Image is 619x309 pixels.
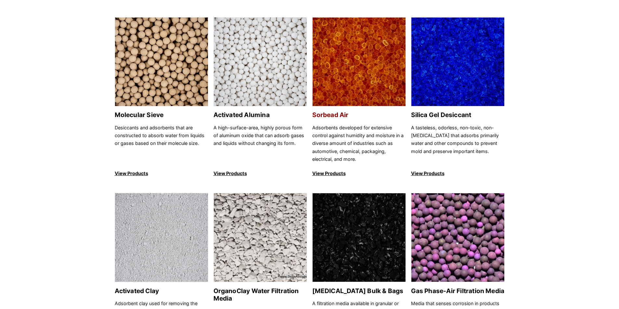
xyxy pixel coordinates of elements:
img: Activated Carbon Bulk & Bags [313,193,406,282]
h2: Activated Clay [115,287,208,295]
img: Silica Gel Desiccant [411,18,504,107]
h2: Gas Phase-Air Filtration Media [411,287,505,295]
p: A tasteless, odorless, non-toxic, non-[MEDICAL_DATA] that adsorbs primarily water and other compo... [411,124,505,163]
h2: OrganoClay Water Filtration Media [213,287,307,302]
h2: Sorbead Air [312,111,406,119]
a: Molecular Sieve Molecular Sieve Desiccants and adsorbents that are constructed to absorb water fr... [115,17,208,178]
img: Gas Phase-Air Filtration Media [411,193,504,282]
p: A high-surface-area, highly porous form of aluminum oxide that can adsorb gases and liquids witho... [213,124,307,163]
a: Silica Gel Desiccant Silica Gel Desiccant A tasteless, odorless, non-toxic, non-[MEDICAL_DATA] th... [411,17,505,178]
img: Sorbead Air [313,18,406,107]
p: Adsorbents developed for extensive control against humidity and moisture in a diverse amount of i... [312,124,406,163]
img: Activated Clay [115,193,208,282]
a: Activated Alumina Activated Alumina A high-surface-area, highly porous form of aluminum oxide tha... [213,17,307,178]
h2: Activated Alumina [213,111,307,119]
p: View Products [115,170,208,177]
img: Molecular Sieve [115,18,208,107]
p: View Products [312,170,406,177]
img: Activated Alumina [214,18,307,107]
h2: Molecular Sieve [115,111,208,119]
p: View Products [213,170,307,177]
a: Sorbead Air Sorbead Air Adsorbents developed for extensive control against humidity and moisture ... [312,17,406,178]
h2: [MEDICAL_DATA] Bulk & Bags [312,287,406,295]
h2: Silica Gel Desiccant [411,111,505,119]
p: View Products [411,170,505,177]
p: Desiccants and adsorbents that are constructed to absorb water from liquids or gases based on the... [115,124,208,163]
img: OrganoClay Water Filtration Media [214,193,307,282]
